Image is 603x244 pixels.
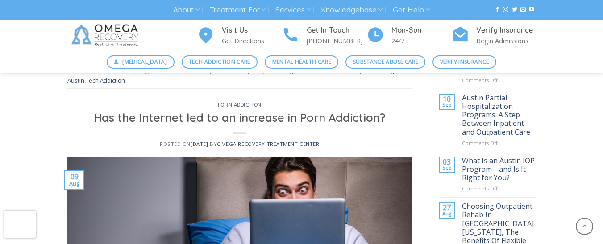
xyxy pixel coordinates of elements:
iframe: reCAPTCHA [4,211,36,238]
a: Follow on Twitter [512,7,517,13]
a: Follow on YouTube [529,7,534,13]
span: Tagged , , , , , [67,67,394,84]
a: Follow on Instagram [503,7,508,13]
p: Begin Admissions [476,36,536,46]
a: Substance Abuse Care [345,55,425,69]
a: [MEDICAL_DATA] [107,55,175,69]
h4: Visit Us [222,25,282,36]
a: Services [275,2,311,18]
a: Visit Us Get Directions [197,25,282,46]
a: Has the Internet led to an increase in Porn Addiction? [94,110,386,124]
a: Send us an email [520,7,526,13]
h4: Get In Touch [307,25,366,36]
a: Go to top [576,218,593,235]
span: Tech Addiction Care [189,58,250,66]
span: Mental Health Care [272,58,331,66]
span: by [210,141,320,147]
a: A Comprehensive Guide To The Top Mental Health Facilities In [GEOGRAPHIC_DATA] [US_STATE] [462,22,536,74]
a: Knowledgebase [321,2,383,18]
a: Follow on Facebook [495,7,500,13]
a: [DATE] [191,141,208,147]
a: Verify Insurance [432,55,496,69]
a: Verify Insurance Begin Admissions [451,25,536,46]
p: Get Directions [222,36,282,46]
a: Omega Recovery Treatment Center [217,141,319,147]
a: About [173,2,200,18]
p: 24/7 [391,36,451,46]
span: Comments Off [462,77,498,83]
a: Mental Health Care [265,55,338,69]
span: Posted on [160,141,208,147]
a: Sober Living Austin [67,67,394,84]
span: Substance Abuse Care [353,58,418,66]
span: Comments Off [462,140,498,146]
a: Tech Addiction Care [182,55,258,69]
a: Treatment For [210,2,266,18]
span: Verify Insurance [440,58,489,66]
a: Get In Touch [PHONE_NUMBER] [282,25,366,46]
h4: Verify Insurance [476,25,536,36]
img: Omega Recovery [67,20,146,51]
a: What Is an Austin IOP Program—and Is It Right for You? [462,157,536,182]
a: Austin Partial Hospitalization Programs: A Step Between Inpatient and Outpatient Care [462,94,536,136]
span: [MEDICAL_DATA] [122,58,167,66]
a: Get Help [393,2,430,18]
p: [PHONE_NUMBER] [307,36,366,46]
h4: Mon-Sun [391,25,451,36]
span: Comments Off [462,185,498,192]
a: Tech Addiction [86,76,125,84]
a: Porn Addiction [218,102,262,108]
